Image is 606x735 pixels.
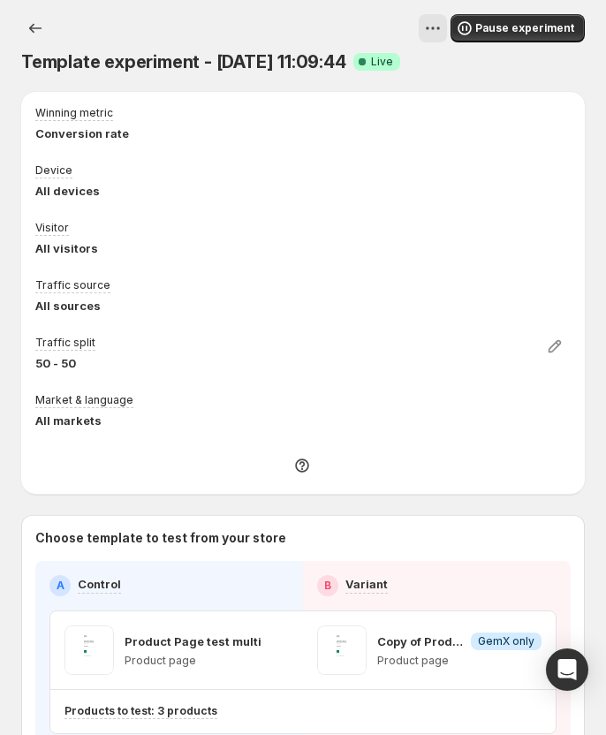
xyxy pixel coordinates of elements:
[317,625,367,675] img: Copy of Product Page test multi
[21,51,346,72] span: Template experiment - [DATE] 11:09:44
[78,575,121,593] p: Control
[35,239,98,257] p: All visitors
[35,297,110,314] p: All sources
[35,163,72,178] p: Device
[35,182,100,200] p: All devices
[125,654,261,668] p: Product page
[371,55,393,69] span: Live
[35,106,113,120] p: Winning metric
[35,221,69,235] p: Visitor
[35,278,110,292] p: Traffic source
[125,633,261,650] p: Product Page test multi
[377,654,542,668] p: Product page
[64,704,217,718] p: Products to test: 3 products
[35,336,95,350] p: Traffic split
[419,14,447,42] button: View actions for Template experiment - Sep 25, 11:09:44
[478,634,534,648] span: GemX only
[35,354,95,372] p: 50 - 50
[324,579,331,593] h2: B
[35,529,571,547] p: Choose template to test from your store
[546,648,588,691] div: Open Intercom Messenger
[57,579,64,593] h2: A
[35,393,133,407] p: Market & language
[21,14,49,42] button: Experiments
[475,21,574,35] span: Pause experiment
[35,125,129,142] p: Conversion rate
[64,625,114,675] img: Product Page test multi
[451,14,585,42] button: Pause experiment
[345,575,388,593] p: Variant
[377,633,464,650] p: Copy of Product Page test multi
[35,412,133,429] p: All markets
